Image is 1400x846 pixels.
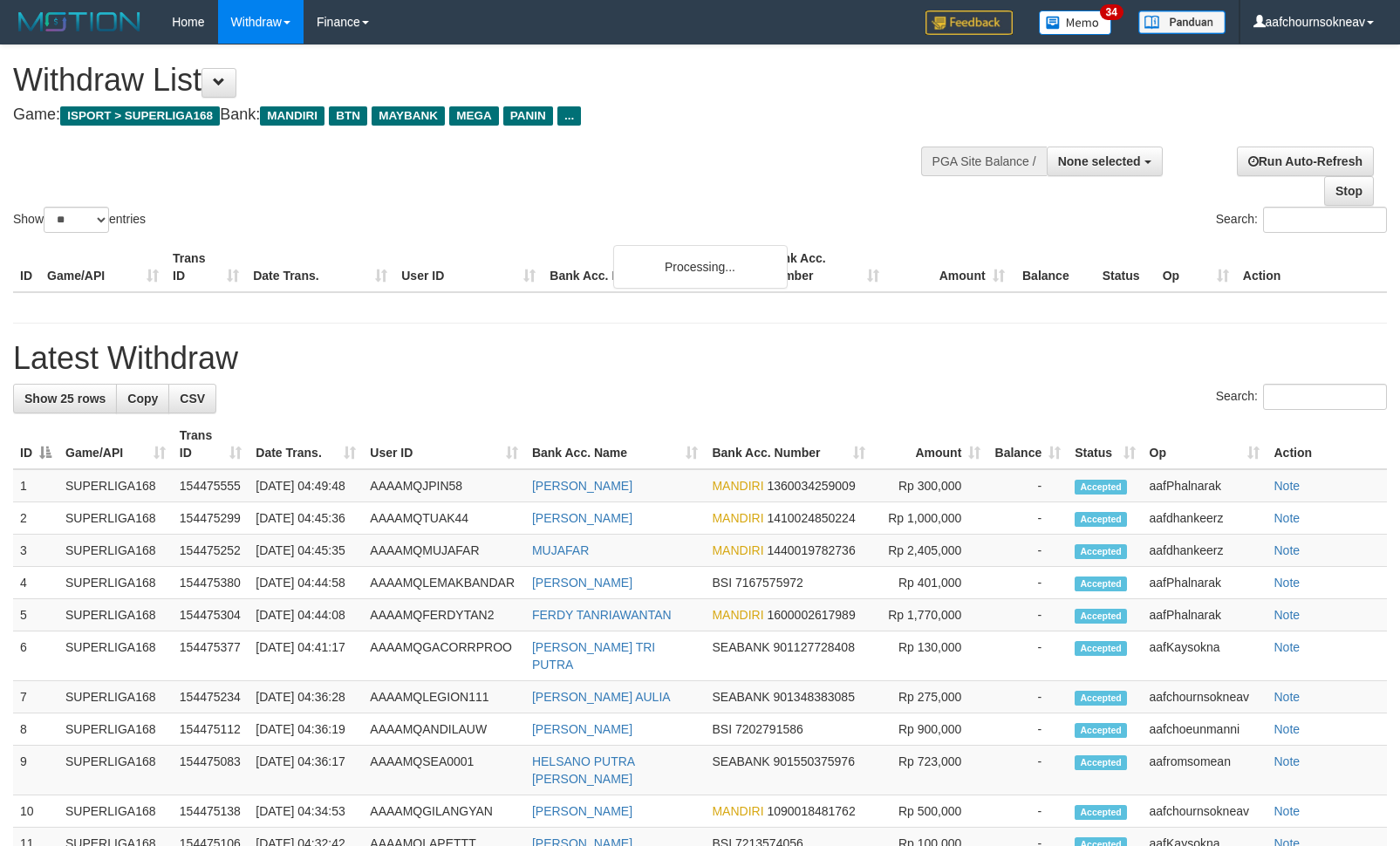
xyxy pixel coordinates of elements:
td: Rp 130,000 [872,631,987,681]
a: Note [1274,754,1300,768]
td: Rp 723,000 [872,746,987,795]
td: - [987,599,1068,631]
button: None selected [1047,147,1163,176]
div: PGA Site Balance / [921,147,1047,176]
td: [DATE] 04:49:48 [249,469,363,502]
td: 154475304 [173,599,249,631]
th: Game/API [40,242,166,292]
a: Note [1274,543,1300,557]
a: Note [1274,576,1300,590]
a: Show 25 rows [13,384,117,413]
td: 154475138 [173,795,249,828]
a: Note [1274,804,1300,818]
th: Date Trans. [246,242,394,292]
td: - [987,535,1068,567]
span: Copy 1600002617989 to clipboard [767,608,855,622]
span: Copy 901348383085 to clipboard [773,690,854,704]
th: ID: activate to sort column descending [13,420,58,469]
td: 154475299 [173,502,249,535]
td: AAAAMQJPIN58 [363,469,525,502]
td: SUPERLIGA168 [58,746,173,795]
th: Action [1236,242,1387,292]
span: SEABANK [712,640,769,654]
span: Accepted [1075,805,1127,820]
span: Copy [127,392,158,406]
td: 154475083 [173,746,249,795]
td: aafchoeunmanni [1143,713,1267,746]
td: - [987,631,1068,681]
td: - [987,746,1068,795]
input: Search: [1263,207,1387,233]
td: aafdhankeerz [1143,535,1267,567]
a: [PERSON_NAME] TRI PUTRA [532,640,655,672]
td: AAAAMQFERDYTAN2 [363,599,525,631]
td: SUPERLIGA168 [58,469,173,502]
span: ... [557,106,581,126]
td: [DATE] 04:34:53 [249,795,363,828]
h1: Latest Withdraw [13,341,1387,376]
td: 4 [13,567,58,599]
td: [DATE] 04:44:08 [249,599,363,631]
td: 154475234 [173,681,249,713]
span: BTN [329,106,367,126]
span: Copy 1440019782736 to clipboard [767,543,855,557]
td: aafKaysokna [1143,631,1267,681]
td: AAAAMQGACORRPROO [363,631,525,681]
span: PANIN [503,106,553,126]
td: SUPERLIGA168 [58,599,173,631]
a: [PERSON_NAME] [532,576,632,590]
span: Copy 1090018481762 to clipboard [767,804,855,818]
span: SEABANK [712,690,769,704]
a: [PERSON_NAME] [532,804,632,818]
th: Bank Acc. Name [543,242,760,292]
span: Accepted [1075,544,1127,559]
td: [DATE] 04:36:19 [249,713,363,746]
a: FERDY TANRIAWANTAN [532,608,672,622]
td: AAAAMQGILANGYAN [363,795,525,828]
th: Trans ID [166,242,246,292]
td: [DATE] 04:45:36 [249,502,363,535]
th: Bank Acc. Number: activate to sort column ascending [705,420,872,469]
td: aafPhalnarak [1143,599,1267,631]
span: Accepted [1075,755,1127,770]
img: MOTION_logo.png [13,9,146,35]
th: Amount: activate to sort column ascending [872,420,987,469]
a: Note [1274,722,1300,736]
td: - [987,502,1068,535]
td: - [987,713,1068,746]
td: AAAAMQTUAK44 [363,502,525,535]
td: SUPERLIGA168 [58,713,173,746]
span: Copy 901127728408 to clipboard [773,640,854,654]
span: None selected [1058,154,1141,168]
td: 154475380 [173,567,249,599]
td: 5 [13,599,58,631]
a: HELSANO PUTRA [PERSON_NAME] [532,754,634,786]
td: aafromsomean [1143,746,1267,795]
span: MEGA [449,106,499,126]
a: MUJAFAR [532,543,589,557]
th: Status: activate to sort column ascending [1068,420,1142,469]
span: SEABANK [712,754,769,768]
td: 10 [13,795,58,828]
td: AAAAMQLEGION111 [363,681,525,713]
span: Accepted [1075,480,1127,495]
th: User ID: activate to sort column ascending [363,420,525,469]
span: CSV [180,392,205,406]
span: MANDIRI [712,543,763,557]
span: MANDIRI [712,804,763,818]
td: SUPERLIGA168 [58,567,173,599]
th: Balance: activate to sort column ascending [987,420,1068,469]
td: [DATE] 04:36:28 [249,681,363,713]
span: Copy 7202791586 to clipboard [735,722,803,736]
td: AAAAMQMUJAFAR [363,535,525,567]
td: Rp 1,000,000 [872,502,987,535]
th: User ID [394,242,543,292]
td: Rp 1,770,000 [872,599,987,631]
td: 154475377 [173,631,249,681]
span: Show 25 rows [24,392,106,406]
th: ID [13,242,40,292]
span: Accepted [1075,609,1127,624]
span: BSI [712,722,732,736]
td: AAAAMQANDILAUW [363,713,525,746]
td: AAAAMQSEA0001 [363,746,525,795]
